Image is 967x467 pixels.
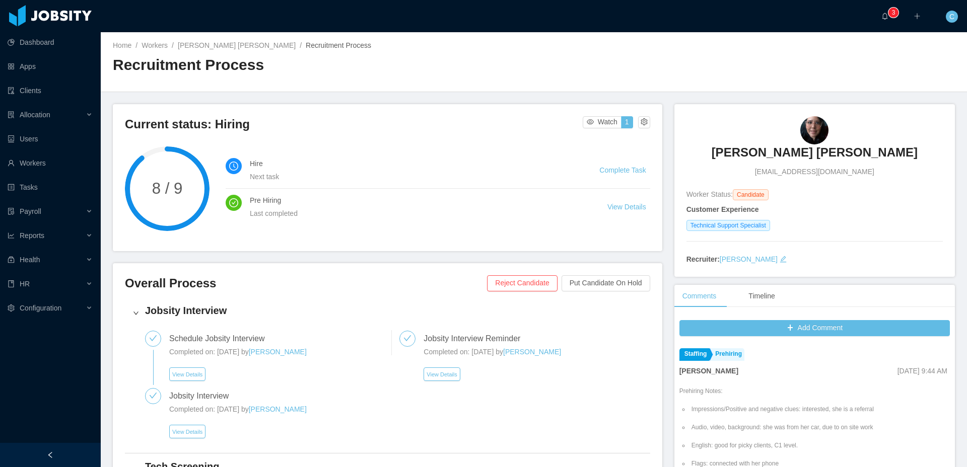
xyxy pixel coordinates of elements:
a: Complete Task [599,166,646,174]
a: icon: robotUsers [8,129,93,149]
h2: Recruitment Process [113,55,534,75]
a: View Details [607,203,646,211]
div: Timeline [740,285,783,307]
h4: Pre Hiring [250,195,583,206]
i: icon: book [8,280,15,287]
a: [PERSON_NAME] [PERSON_NAME] [712,144,918,167]
span: / [135,41,137,49]
a: View Details [169,370,205,378]
button: icon: plusAdd Comment [679,320,950,336]
div: Comments [674,285,725,307]
div: Next task [250,171,575,182]
h4: Jobsity Interview [145,303,642,318]
li: Impressions/Positive and negative clues: interested, she is a referral [689,405,950,414]
a: icon: appstoreApps [8,56,93,76]
a: [PERSON_NAME] [503,348,561,356]
i: icon: setting [8,304,15,312]
i: icon: plus [914,13,921,20]
button: 1 [621,116,633,128]
strong: [PERSON_NAME] [679,367,738,375]
i: icon: file-protect [8,208,15,215]
span: Candidate [733,189,769,200]
i: icon: check [403,334,411,342]
i: icon: clock-circle [229,162,238,171]
span: Completed on: [DATE] by [169,405,249,413]
li: English: good for picky clients, C1 level. [689,441,950,450]
span: [EMAIL_ADDRESS][DOMAIN_NAME] [755,167,874,177]
sup: 3 [888,8,899,18]
a: icon: auditClients [8,81,93,101]
i: icon: line-chart [8,232,15,239]
h4: Hire [250,158,575,169]
a: Home [113,41,131,49]
span: Completed on: [DATE] by [424,348,503,356]
img: 7bc9bf57-bf7c-4cb0-99cd-72ff2d1b9f92_68e6791430fef-90w.png [800,116,828,144]
i: icon: medicine-box [8,256,15,263]
span: Worker Status: [686,190,733,198]
span: Configuration [20,304,61,312]
h3: Current status: Hiring [125,116,583,132]
button: View Details [169,425,205,438]
a: icon: pie-chartDashboard [8,32,93,52]
span: 8 / 9 [125,181,210,196]
div: Jobsity Interview [169,388,237,404]
h3: Overall Process [125,275,487,291]
span: / [172,41,174,49]
p: 3 [892,8,895,18]
i: icon: check [149,334,157,342]
button: Put Candidate On Hold [562,275,650,291]
i: icon: edit [780,256,787,263]
a: [PERSON_NAME] [249,348,307,356]
div: Jobsity Interview Reminder [424,331,528,347]
span: Recruitment Process [306,41,371,49]
div: Last completed [250,208,583,219]
span: [DATE] 9:44 AM [897,367,947,375]
a: View Details [169,427,205,435]
span: Completed on: [DATE] by [169,348,249,356]
a: Prehiring [710,348,744,361]
button: Reject Candidate [487,275,557,291]
strong: Customer Experience [686,205,759,213]
button: icon: setting [638,116,650,128]
button: icon: eyeWatch [583,116,621,128]
li: Audio, video, background: she was from her car, due to on site work [689,423,950,432]
a: [PERSON_NAME] [720,255,778,263]
i: icon: check [149,392,157,400]
h3: [PERSON_NAME] [PERSON_NAME] [712,144,918,161]
span: Technical Support Specialist [686,220,770,231]
span: Payroll [20,207,41,215]
a: icon: profileTasks [8,177,93,197]
strong: Recruiter: [686,255,720,263]
span: Reports [20,231,44,240]
span: Health [20,256,40,264]
span: / [300,41,302,49]
span: C [949,11,954,23]
a: Staffing [679,348,710,361]
a: View Details [424,370,460,378]
button: View Details [424,367,460,381]
i: icon: bell [881,13,888,20]
div: icon: rightJobsity Interview [125,297,650,329]
i: icon: right [133,310,139,316]
a: [PERSON_NAME] [249,405,307,413]
i: icon: check-circle [229,198,238,207]
span: HR [20,280,30,288]
a: Workers [142,41,168,49]
a: icon: userWorkers [8,153,93,173]
i: icon: solution [8,111,15,118]
button: View Details [169,367,205,381]
a: [PERSON_NAME] [PERSON_NAME] [178,41,296,49]
div: Schedule Jobsity Interview [169,331,272,347]
span: Allocation [20,111,50,119]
